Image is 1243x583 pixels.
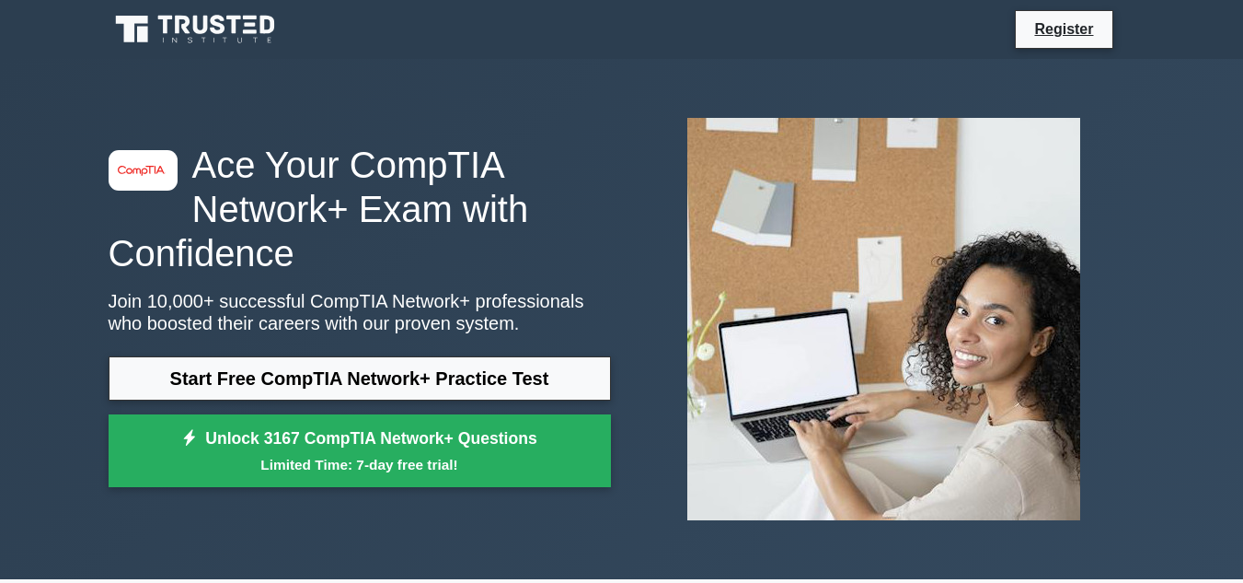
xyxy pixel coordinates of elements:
a: Start Free CompTIA Network+ Practice Test [109,356,611,401]
a: Unlock 3167 CompTIA Network+ QuestionsLimited Time: 7-day free trial! [109,414,611,488]
h1: Ace Your CompTIA Network+ Exam with Confidence [109,143,611,275]
p: Join 10,000+ successful CompTIA Network+ professionals who boosted their careers with our proven ... [109,290,611,334]
small: Limited Time: 7-day free trial! [132,454,588,475]
a: Register [1023,17,1104,41]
